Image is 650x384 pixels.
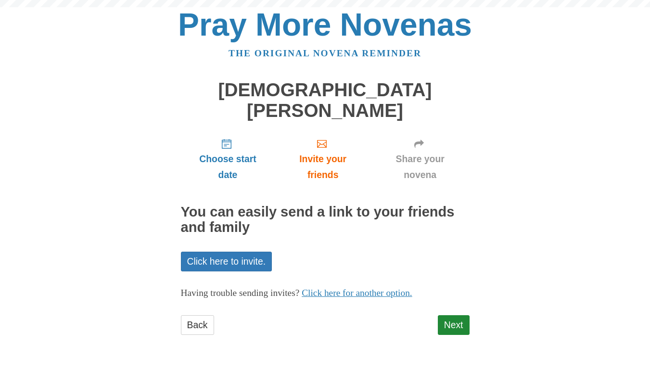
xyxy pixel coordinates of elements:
a: Share your novena [371,130,470,188]
span: Having trouble sending invites? [181,288,300,298]
a: Choose start date [181,130,275,188]
h1: [DEMOGRAPHIC_DATA][PERSON_NAME] [181,80,470,121]
a: Pray More Novenas [178,7,472,42]
a: Click here for another option. [302,288,412,298]
span: Invite your friends [284,151,361,183]
span: Share your novena [381,151,460,183]
a: Next [438,315,470,335]
a: Click here to invite. [181,252,272,271]
h2: You can easily send a link to your friends and family [181,205,470,235]
span: Choose start date [191,151,266,183]
a: Back [181,315,214,335]
a: The original novena reminder [229,48,421,58]
a: Invite your friends [275,130,370,188]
